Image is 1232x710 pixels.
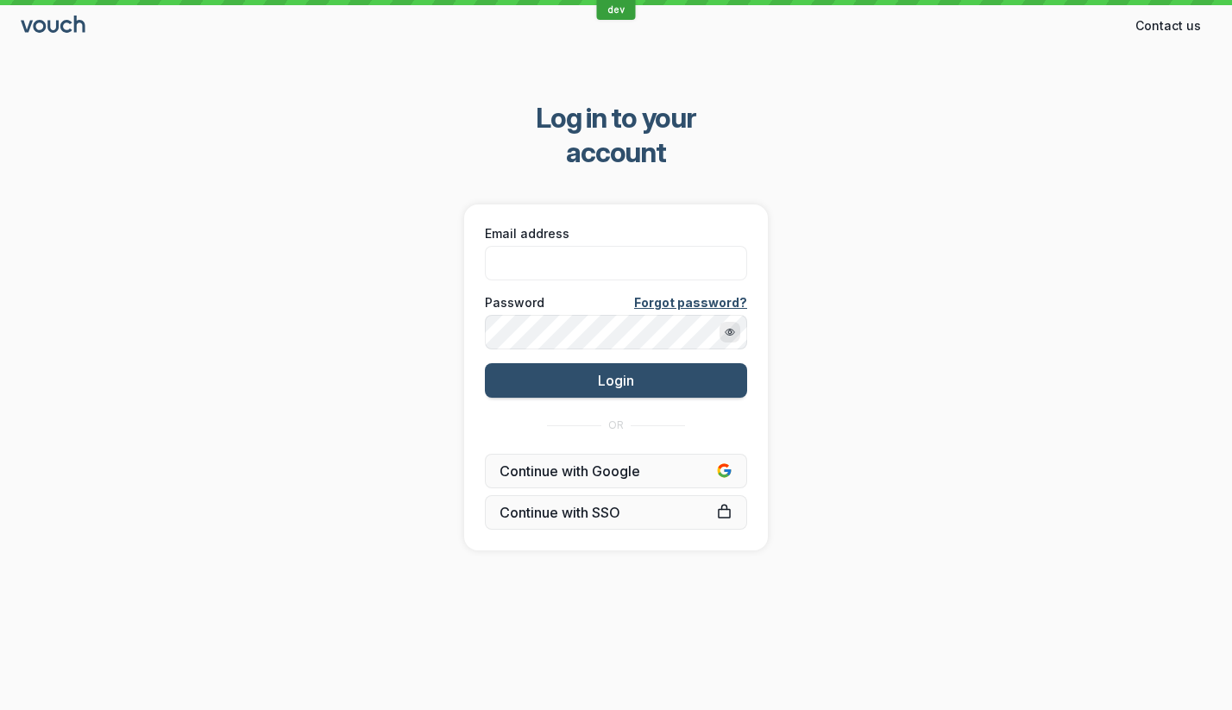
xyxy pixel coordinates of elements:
[598,372,634,389] span: Login
[21,19,88,34] a: Go to sign in
[487,101,745,170] span: Log in to your account
[634,294,747,311] a: Forgot password?
[500,504,732,521] span: Continue with SSO
[485,363,747,398] button: Login
[608,418,624,432] span: OR
[1135,17,1201,35] span: Contact us
[485,225,569,242] span: Email address
[485,454,747,488] button: Continue with Google
[720,322,740,342] button: Show password
[500,462,732,480] span: Continue with Google
[485,495,747,530] a: Continue with SSO
[485,294,544,311] span: Password
[1125,12,1211,40] button: Contact us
